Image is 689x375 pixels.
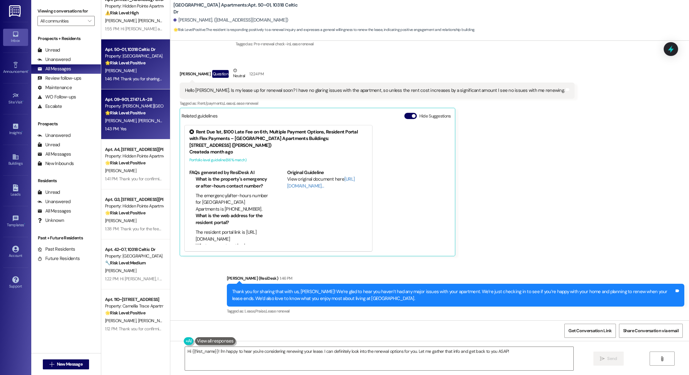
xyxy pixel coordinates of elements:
[185,87,565,94] div: Hello [PERSON_NAME]. Is my lease up for renewal soon? I have no glaring issues with the apartment...
[182,113,218,122] div: Related guidelines
[37,151,71,157] div: All Messages
[105,226,449,232] div: 1:38 PM: Thank you for the feedback, [PERSON_NAME]. I understand you're not happy with your home....
[105,176,562,182] div: 1:41 PM: Thank you for confirming, [PERSON_NAME]! I'm happy the work order was completed to your ...
[227,307,684,316] div: Tagged as:
[173,27,475,33] span: : The resident is responding positively to a renewal inquiry and expresses a general willingness ...
[3,121,28,138] a: Insights •
[105,318,138,323] span: [PERSON_NAME]
[105,53,163,59] div: Property: [GEOGRAPHIC_DATA] Apartments
[31,235,101,241] div: Past + Future Residents
[37,84,72,91] div: Maintenance
[37,255,80,262] div: Future Residents
[105,118,138,123] span: [PERSON_NAME]
[227,275,684,284] div: [PERSON_NAME] (ResiDesk)
[189,169,254,176] b: FAQs generated by ResiDesk AI
[3,213,28,230] a: Templates •
[105,110,145,116] strong: 🌟 Risk Level: Positive
[248,71,264,77] div: 12:24 PM
[105,18,138,23] span: [PERSON_NAME]
[419,113,451,119] label: Hide Suggestions
[287,176,355,189] a: [URL][DOMAIN_NAME]…
[37,47,60,53] div: Unread
[568,327,612,334] span: Get Conversation Link
[31,121,101,127] div: Prospects
[37,198,71,205] div: Unanswered
[138,318,169,323] span: [PERSON_NAME]
[138,118,171,123] span: [PERSON_NAME]
[105,218,136,223] span: [PERSON_NAME]
[105,203,163,209] div: Property: Hidden Pointe Apartments
[105,60,145,66] strong: 🌟 Risk Level: Positive
[105,296,163,303] div: Apt. 110~[STREET_ADDRESS]
[105,26,359,32] div: 1:55 PM: Hi [PERSON_NAME] and [PERSON_NAME]! The team informed me that the AC team will be return...
[173,27,206,32] strong: 🌟 Risk Level: Positive
[31,177,101,184] div: Residents
[105,210,145,216] strong: 🌟 Risk Level: Positive
[105,3,163,9] div: Property: Hidden Pointe Apartments
[3,244,28,261] a: Account
[3,182,28,199] a: Leads
[245,308,255,314] span: Lease ,
[600,356,605,361] i: 
[37,66,71,72] div: All Messages
[234,101,258,106] span: Lease renewal
[189,129,367,149] div: Rent Due 1st, $100 Late Fee on 6th, Multiple Payment Options, Resident Portal with Flex Payments ...
[37,217,64,224] div: Unknown
[22,130,22,134] span: •
[37,189,60,196] div: Unread
[37,142,60,148] div: Unread
[196,192,270,212] li: The emergency/after-hours number for [GEOGRAPHIC_DATA] Apartments is [PHONE_NUMBER].
[138,18,169,23] span: [PERSON_NAME]
[287,169,324,176] b: Original Guideline
[105,260,146,266] strong: 🔧 Risk Level: Medium
[28,68,29,73] span: •
[105,160,145,166] strong: 🌟 Risk Level: Positive
[232,288,674,302] div: Thank you for sharing that with us, [PERSON_NAME]! We’re glad to hear you haven’t had any major i...
[105,146,163,153] div: Apt. A4, [STREET_ADDRESS][PERSON_NAME]
[37,246,75,252] div: Past Residents
[196,176,270,189] li: What is the property's emergency or after-hours contact number?
[236,39,684,48] div: Tagged as:
[105,268,136,273] span: [PERSON_NAME]
[37,75,81,82] div: Review follow-ups
[173,17,288,23] div: [PERSON_NAME]. ([EMAIL_ADDRESS][DOMAIN_NAME])
[196,229,270,242] li: The resident portal link is [URL][DOMAIN_NAME]
[105,46,163,53] div: Apt. 50~01, 10318 Celtic Dr
[266,308,290,314] span: Lease renewal
[255,308,266,314] span: Praise ,
[105,96,163,103] div: Apt. 09~901, 2747 LA-28
[24,222,25,226] span: •
[37,103,62,110] div: Escalate
[197,101,224,106] span: Rent/payments ,
[31,35,101,42] div: Prospects + Residents
[37,56,71,63] div: Unanswered
[189,149,367,155] div: Created a month ago
[180,67,575,82] div: [PERSON_NAME]
[105,68,136,73] span: [PERSON_NAME]
[105,196,163,203] div: Apt. G3, [STREET_ADDRESS][PERSON_NAME]
[232,67,246,80] div: Neutral
[37,6,95,16] label: Viewing conversations for
[224,101,234,106] span: Lease ,
[49,362,54,367] i: 
[40,16,85,26] input: All communities
[619,324,683,338] button: Share Conversation via email
[105,126,127,132] div: 1:43 PM: Yes
[287,176,367,189] div: View original document here
[105,153,163,159] div: Property: Hidden Pointe Apartments
[105,246,163,253] div: Apt. 42~07, 10318 Celtic Dr
[3,152,28,168] a: Buildings
[37,132,71,139] div: Unanswered
[105,168,136,173] span: [PERSON_NAME]
[105,303,163,309] div: Property: Camellia Trace Apartments
[593,352,624,366] button: Send
[105,103,163,109] div: Property: [PERSON_NAME][GEOGRAPHIC_DATA] Apartments
[9,5,22,17] img: ResiDesk Logo
[88,18,91,23] i: 
[212,70,229,78] div: Question
[290,41,314,47] span: Lease renewal
[37,208,71,214] div: All Messages
[278,275,292,282] div: 1:46 PM
[105,326,477,332] div: 1:12 PM: Thank you for confirming, Johneisha! I'm happy the work order was completed to your sati...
